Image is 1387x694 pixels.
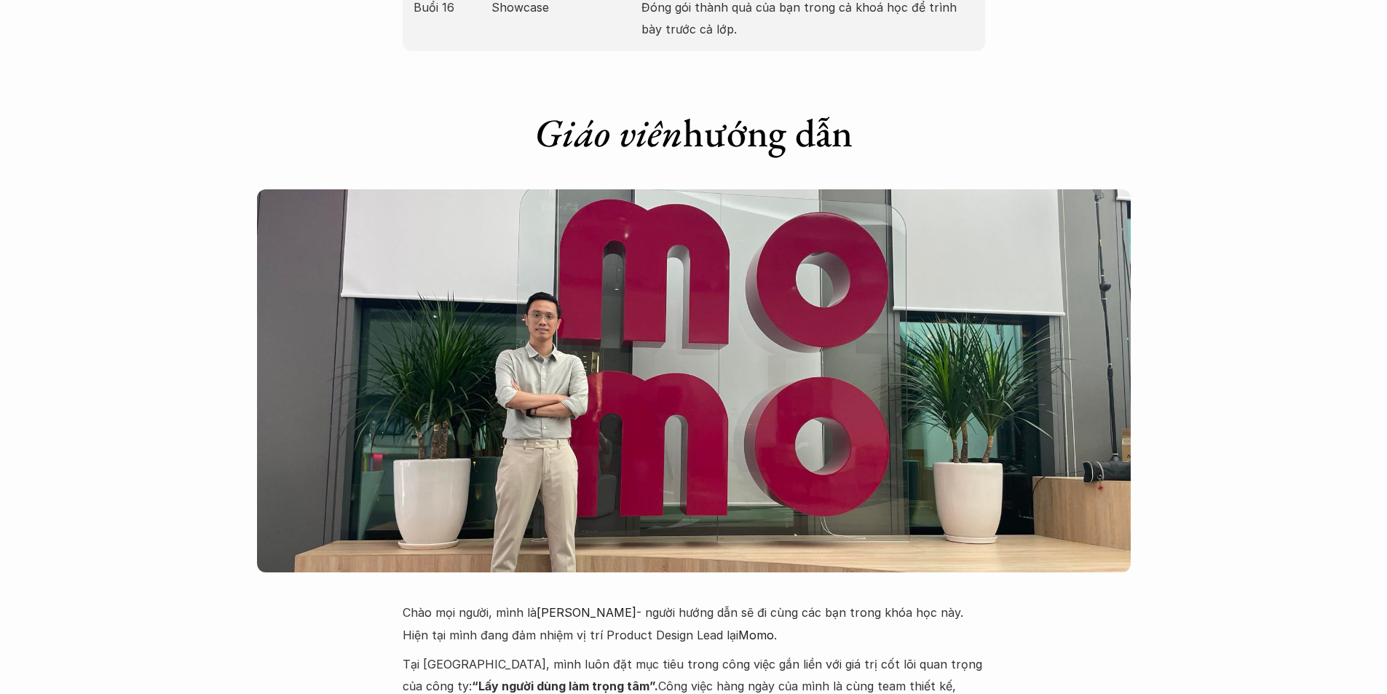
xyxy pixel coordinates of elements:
a: [PERSON_NAME] [537,605,636,620]
strong: “Lấy người dùng làm trọng tâm”. [472,679,658,693]
h1: hướng dẫn [403,109,985,157]
p: Chào mọi người, mình là - người hướng dẫn sẽ đi cùng các bạn trong khóa học này. Hiện tại mình đa... [403,602,985,646]
em: Giáo viên [534,107,683,158]
a: Momo [738,628,774,642]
